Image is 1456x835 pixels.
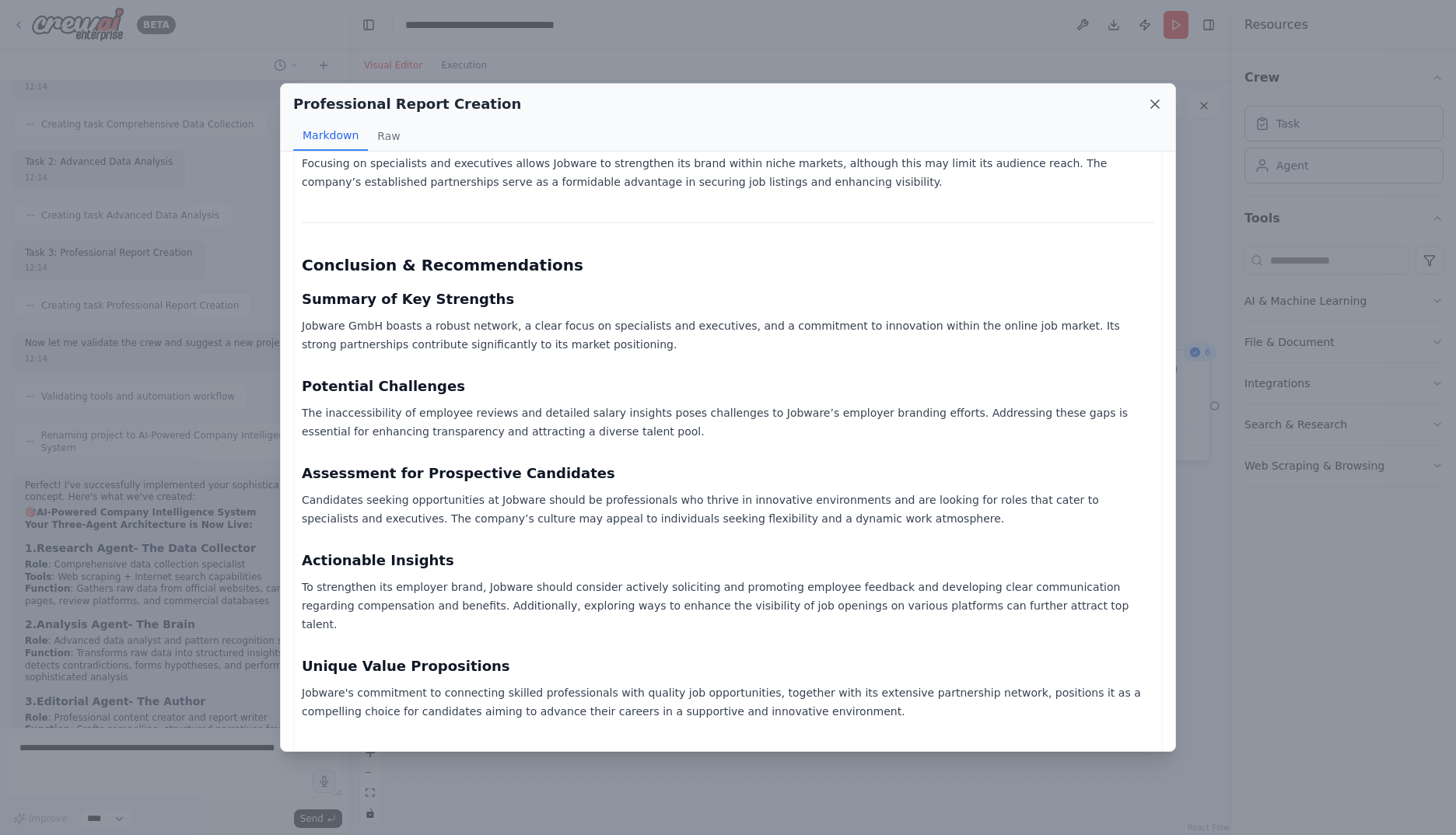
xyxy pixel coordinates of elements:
h3: Actionable Insights [302,550,1154,571]
button: Raw [368,121,409,151]
p: To strengthen its employer brand, Jobware should consider actively soliciting and promoting emplo... [302,578,1154,634]
p: Focusing on specialists and executives allows Jobware to strengthen its brand within niche market... [302,154,1154,191]
h2: Conclusion & Recommendations [302,254,1154,276]
h3: Unique Value Propositions [302,655,1154,677]
p: Candidates seeking opportunities at Jobware should be professionals who thrive in innovative envi... [302,491,1154,528]
h3: Assessment for Prospective Candidates [302,463,1154,484]
p: Jobware GmbH boasts a robust network, a clear focus on specialists and executives, and a commitme... [302,316,1154,354]
h2: Professional Report Creation [293,93,521,115]
p: The inaccessibility of employee reviews and detailed salary insights poses challenges to Jobware’... [302,404,1154,441]
button: Markdown [293,121,368,151]
h3: Summary of Key Strengths [302,288,1154,310]
p: Jobware's commitment to connecting skilled professionals with quality job opportunities, together... [302,683,1154,721]
h3: Potential Challenges [302,376,1154,397]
